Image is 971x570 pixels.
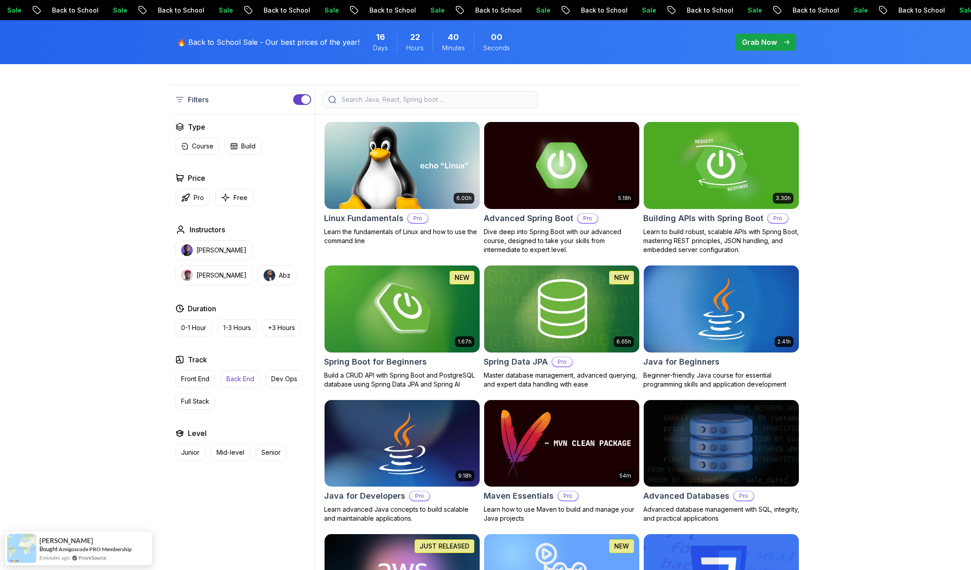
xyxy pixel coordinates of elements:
[78,554,106,561] a: ProveSource
[325,400,480,487] img: Java for Developers card
[644,265,799,352] img: Java for Beginners card
[643,505,799,523] p: Advanced database management with SQL, integrity, and practical applications
[225,138,261,155] button: Build
[39,545,58,553] span: Bought
[234,6,295,15] p: Back to School
[552,357,572,366] p: Pro
[340,6,401,15] p: Back to School
[643,265,799,389] a: Java for Beginners card2.41hJava for BeginnersBeginner-friendly Java course for essential program...
[455,273,469,282] p: NEW
[620,472,631,479] p: 54m
[643,371,799,389] p: Beginner-friendly Java course for essential programming skills and application development
[484,490,554,502] h2: Maven Essentials
[325,122,480,209] img: Linux Fundamentals card
[175,319,212,336] button: 0-1 Hour
[776,195,791,202] p: 3.30h
[410,492,429,500] p: Pro
[558,492,578,500] p: Pro
[442,44,465,52] span: Minutes
[175,240,252,260] button: instructor img[PERSON_NAME]
[181,270,193,281] img: instructor img
[324,371,480,389] p: Build a CRUD API with Spring Boot and PostgreSQL database using Spring Data JPA and Spring AI
[643,122,799,254] a: Building APIs with Spring Boot card3.30hBuilding APIs with Spring BootProLearn to build robust, s...
[644,122,799,209] img: Building APIs with Spring Boot card
[181,448,199,457] p: Junior
[456,195,472,202] p: 6.00h
[181,244,193,256] img: instructor img
[256,444,286,461] button: Senior
[175,138,219,155] button: Course
[614,542,629,551] p: NEW
[7,534,36,563] img: provesource social proof notification image
[643,490,729,502] h2: Advanced Databases
[491,31,503,44] span: 0 Seconds
[869,6,930,15] p: Back to School
[340,95,532,104] input: Search Java, React, Spring boot ...
[420,542,469,551] p: JUST RELEASED
[188,303,216,314] h2: Duration
[719,6,747,15] p: Sale
[192,142,213,151] p: Course
[643,356,720,368] h2: Java for Beginners
[644,400,799,487] img: Advanced Databases card
[484,122,640,254] a: Advanced Spring Boot card5.18hAdvanced Spring BootProDive deep into Spring Boot with our advanced...
[190,6,218,15] p: Sale
[484,265,640,389] a: Spring Data JPA card6.65hNEWSpring Data JPAProMaster database management, advanced querying, and ...
[325,265,480,352] img: Spring Boot for Beginners card
[175,370,215,387] button: Front End
[930,6,959,15] p: Sale
[410,31,420,44] span: 22 Hours
[223,323,251,332] p: 1-3 Hours
[484,371,640,389] p: Master database management, advanced querying, and expert data handling with ease
[59,546,132,553] a: Amigoscode PRO Membership
[217,448,244,457] p: Mid-level
[188,94,208,105] p: Filters
[188,122,205,132] h2: Type
[578,214,598,223] p: Pro
[324,505,480,523] p: Learn advanced Java concepts to build scalable and maintainable applications.
[406,44,424,52] span: Hours
[484,265,639,352] img: Spring Data JPA card
[265,370,303,387] button: Dev Ops
[324,122,480,245] a: Linux Fundamentals card6.00hLinux FundamentalsProLearn the fundamentals of Linux and how to use t...
[181,397,209,406] p: Full Stack
[484,356,548,368] h2: Spring Data JPA
[448,31,459,44] span: 40 Minutes
[643,400,799,523] a: Advanced Databases cardAdvanced DatabasesProAdvanced database management with SQL, integrity, and...
[458,338,472,345] p: 1.67h
[234,193,247,202] p: Free
[84,6,113,15] p: Sale
[324,212,403,225] h2: Linux Fundamentals
[190,224,225,235] h2: Instructors
[768,214,788,223] p: Pro
[324,400,480,523] a: Java for Developers card9.18hJava for DevelopersProLearn advanced Java concepts to build scalable...
[777,338,791,345] p: 2.41h
[763,6,824,15] p: Back to School
[324,265,480,389] a: Spring Boot for Beginners card1.67hNEWSpring Boot for BeginnersBuild a CRUD API with Spring Boot ...
[181,374,209,383] p: Front End
[279,271,290,280] p: Abz
[446,6,507,15] p: Back to School
[507,6,536,15] p: Sale
[196,246,247,255] p: [PERSON_NAME]
[324,227,480,245] p: Learn the fundamentals of Linux and how to use the command line
[39,537,93,544] span: [PERSON_NAME]
[643,227,799,254] p: Learn to build robust, scalable APIs with Spring Boot, mastering REST principles, JSON handling, ...
[484,227,640,254] p: Dive deep into Spring Boot with our advanced course, designed to take your skills from intermedia...
[258,265,296,285] button: instructor imgAbz
[175,393,215,410] button: Full Stack
[616,338,631,345] p: 6.65h
[401,6,430,15] p: Sale
[613,6,642,15] p: Sale
[194,193,204,202] p: Pro
[268,323,295,332] p: +3 Hours
[175,265,252,285] button: instructor img[PERSON_NAME]
[483,44,510,52] span: Seconds
[484,212,573,225] h2: Advanced Spring Boot
[824,6,853,15] p: Sale
[324,490,405,502] h2: Java for Developers
[211,444,250,461] button: Mid-level
[188,173,205,183] h2: Price
[264,270,275,281] img: instructor img
[552,6,613,15] p: Back to School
